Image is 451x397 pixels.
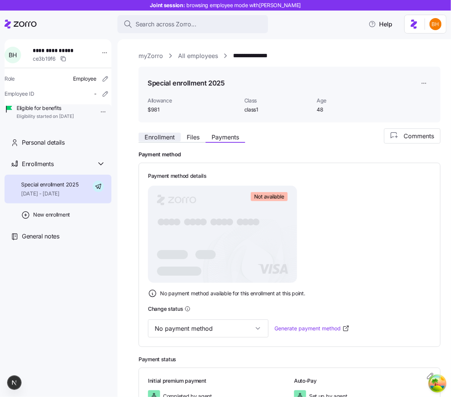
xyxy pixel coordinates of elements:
span: Search across Zorro... [136,20,197,29]
span: $981 [148,106,238,113]
span: Help [369,20,392,29]
h3: Auto-Pay [294,377,431,385]
h2: Payment status [139,356,440,363]
button: Search across Zorro... [117,15,268,33]
button: Help [363,17,398,32]
h3: Change status [148,305,183,313]
span: [DATE] - [DATE] [21,190,79,197]
span: Age [317,97,383,104]
button: Open Tanstack query devtools [430,376,445,391]
span: Personal details [22,138,65,147]
span: New enrollment [33,211,70,218]
tspan: ● [236,217,245,228]
tspan: ● [225,217,234,228]
tspan: ● [189,217,197,228]
span: Joint session: [150,2,301,9]
span: 48 [317,106,383,113]
span: Role [5,75,15,82]
span: Not available [254,193,284,200]
span: Special enrollment 2025 [21,181,79,188]
tspan: ● [183,217,192,228]
span: ce3b19f6 [33,55,56,63]
span: Payments [212,134,239,140]
h3: Initial premium payment [148,377,285,385]
tspan: ● [199,217,208,228]
a: All employees [178,51,218,61]
span: Employee ID [5,90,34,98]
span: No payment method available for this enrollment at this point. [160,290,305,297]
span: Files [187,134,200,140]
span: Class [244,97,311,104]
span: B H [9,52,17,58]
a: myZorro [139,51,163,61]
tspan: ● [210,217,218,228]
span: Eligibility started on [DATE] [17,113,74,120]
h2: Payment method [139,151,440,158]
span: Allowance [148,97,238,104]
tspan: ● [162,217,171,228]
a: Generate payment method [274,325,350,332]
span: Enrollment [145,134,175,140]
tspan: ● [194,217,203,228]
tspan: ● [157,217,166,228]
span: browsing employee mode with [PERSON_NAME] [187,2,301,9]
tspan: ● [241,217,250,228]
span: Eligible for benefits [17,104,74,112]
span: Comments [404,131,434,140]
tspan: ● [173,217,181,228]
button: Comments [384,128,440,144]
h1: Special enrollment 2025 [148,78,225,88]
h3: Payment method details [148,172,207,180]
tspan: ● [168,217,176,228]
tspan: ● [215,217,224,228]
tspan: ● [252,217,261,228]
span: - [94,90,96,98]
span: class1 [244,106,311,113]
tspan: ● [220,217,229,228]
span: General notes [22,232,59,241]
tspan: ● [247,217,255,228]
img: 4c75172146ef2474b9d2df7702cc87ce [430,18,442,30]
span: Employee [73,75,96,82]
span: Enrollments [22,159,53,169]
